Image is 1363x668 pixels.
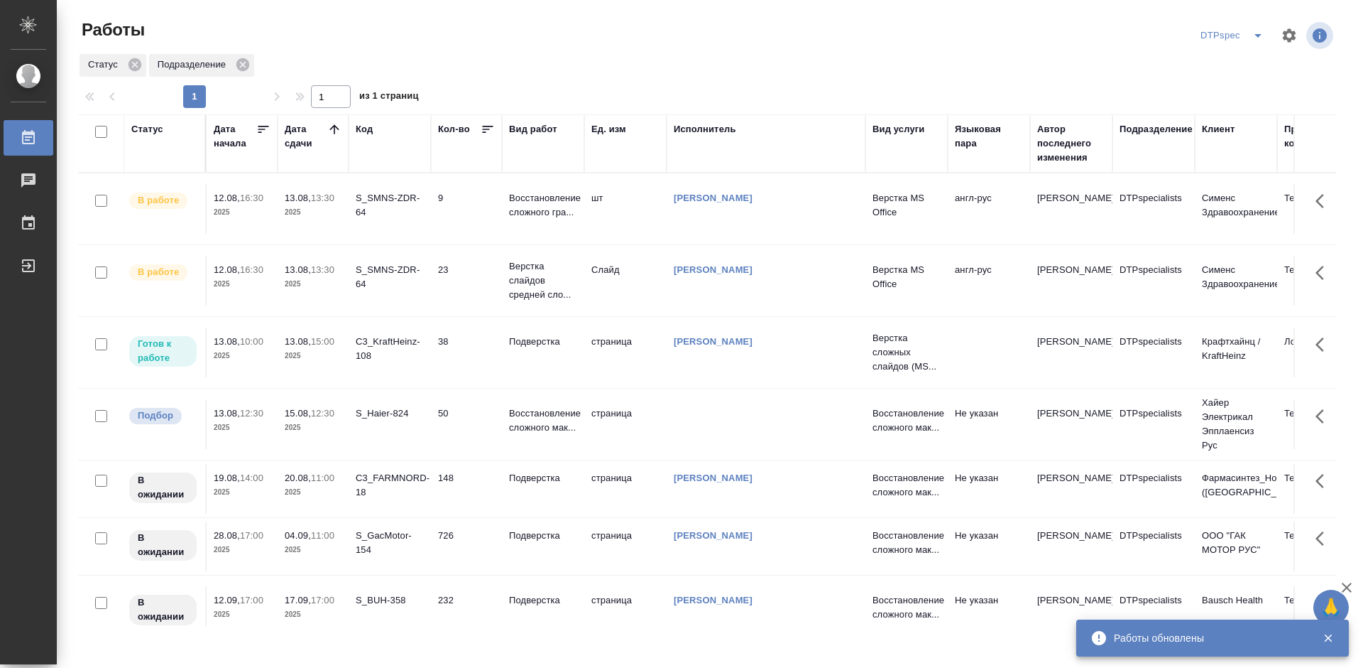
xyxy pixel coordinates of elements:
[1112,464,1195,514] td: DTPspecialists
[214,205,270,220] p: 2025
[128,471,198,505] div: Исполнитель назначен, приступать к работе пока рано
[1313,632,1342,645] button: Закрыть
[214,530,240,541] p: 28.08,
[359,87,419,108] span: из 1 страниц
[1030,522,1112,571] td: [PERSON_NAME]
[214,193,240,203] p: 12.08,
[1277,399,1359,449] td: Технический
[311,473,334,483] p: 11:00
[1277,256,1359,306] td: Технический
[285,193,311,203] p: 13.08,
[240,336,263,347] p: 10:00
[356,263,424,291] div: S_SMNS-ZDR-64
[1202,191,1270,220] p: Сименс Здравоохранение
[1030,184,1112,234] td: [PERSON_NAME]
[1030,256,1112,306] td: [PERSON_NAME]
[674,336,752,347] a: [PERSON_NAME]
[1114,631,1301,645] div: Работы обновлены
[285,277,341,291] p: 2025
[1307,256,1341,290] button: Здесь прячутся важные кнопки
[948,256,1030,306] td: англ-рус
[1307,586,1341,620] button: Здесь прячутся важные кнопки
[1307,464,1341,498] button: Здесь прячутся важные кнопки
[1202,593,1270,608] p: Bausch Health
[1112,399,1195,449] td: DTPspecialists
[1030,586,1112,636] td: [PERSON_NAME]
[948,522,1030,571] td: Не указан
[584,464,667,514] td: страница
[431,328,502,377] td: 38
[584,184,667,234] td: шт
[311,336,334,347] p: 15:00
[1112,522,1195,571] td: DTPspecialists
[128,529,198,562] div: Исполнитель назначен, приступать к работе пока рано
[674,530,752,541] a: [PERSON_NAME]
[431,522,502,571] td: 726
[1112,184,1195,234] td: DTPspecialists
[311,530,334,541] p: 11:00
[214,122,256,151] div: Дата начала
[311,264,334,275] p: 13:30
[438,122,470,136] div: Кол-во
[509,406,577,435] p: Восстановление сложного мак...
[584,522,667,571] td: страница
[1202,396,1270,453] p: Хайер Электрикал Эпплаенсиз Рус
[214,336,240,347] p: 13.08,
[872,263,941,291] p: Верстка MS Office
[356,593,424,608] div: S_BUH-358
[311,595,334,605] p: 17:00
[1277,328,1359,377] td: Локализация
[285,264,311,275] p: 13.08,
[138,473,188,502] p: В ожидании
[285,595,311,605] p: 17.09,
[138,409,173,423] p: Подбор
[1112,328,1195,377] td: DTPspecialists
[948,184,1030,234] td: англ-рус
[1284,122,1352,151] div: Проектная команда
[214,485,270,500] p: 2025
[356,191,424,220] div: S_SMNS-ZDR-64
[78,18,145,41] span: Работы
[674,122,736,136] div: Исполнитель
[214,421,270,435] p: 2025
[285,421,341,435] p: 2025
[240,595,263,605] p: 17:00
[214,543,270,557] p: 2025
[1277,184,1359,234] td: Технический
[1272,18,1306,53] span: Настроить таблицу
[674,473,752,483] a: [PERSON_NAME]
[509,122,557,136] div: Вид работ
[128,335,198,368] div: Исполнитель может приступить к работе
[431,586,502,636] td: 232
[1030,464,1112,514] td: [PERSON_NAME]
[285,122,327,151] div: Дата сдачи
[138,193,179,208] p: В работе
[285,408,311,419] p: 15.08,
[509,471,577,485] p: Подверстка
[872,406,941,435] p: Восстановление сложного мак...
[1306,22,1336,49] span: Посмотреть информацию
[311,408,334,419] p: 12:30
[240,408,263,419] p: 12:30
[509,335,577,349] p: Подверстка
[431,464,502,514] td: 148
[509,191,577,220] p: Восстановление сложного гра...
[285,543,341,557] p: 2025
[584,256,667,306] td: Слайд
[128,406,198,426] div: Можно подбирать исполнителей
[285,608,341,622] p: 2025
[131,122,163,136] div: Статус
[872,331,941,374] p: Верстка сложных слайдов (MS...
[1030,399,1112,449] td: [PERSON_NAME]
[285,473,311,483] p: 20.08,
[1277,586,1359,636] td: Технический
[285,530,311,541] p: 04.09,
[214,349,270,363] p: 2025
[509,593,577,608] p: Подверстка
[240,264,263,275] p: 16:30
[1120,122,1193,136] div: Подразделение
[1202,263,1270,291] p: Сименс Здравоохранение
[1197,24,1272,47] div: split button
[356,471,424,500] div: C3_FARMNORD-18
[1030,328,1112,377] td: [PERSON_NAME]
